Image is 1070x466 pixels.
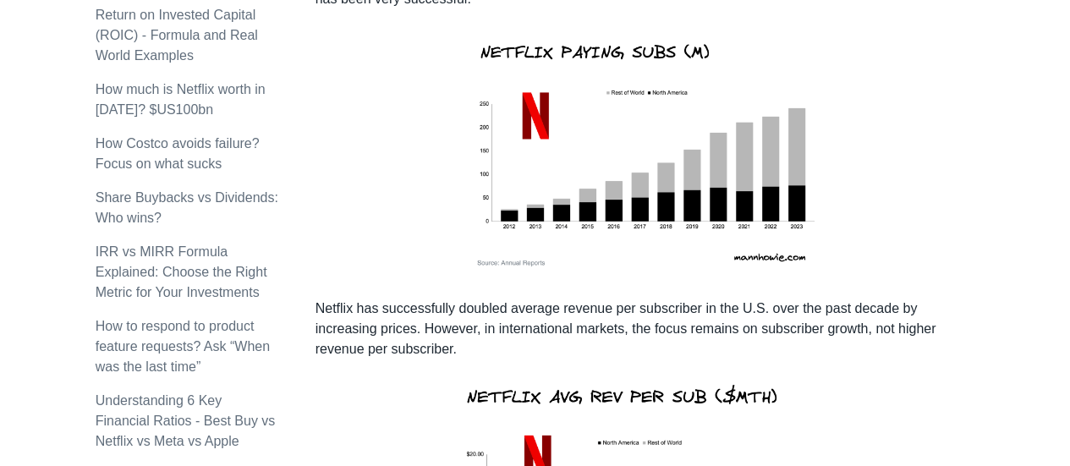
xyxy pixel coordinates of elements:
[316,299,975,359] p: Netflix has successfully doubled average revenue per subscriber in the U.S. over the past decade ...
[96,82,266,117] a: How much is Netflix worth in [DATE]? $US100bn
[96,8,258,63] a: Return on Invested Capital (ROIC) - Formula and Real World Examples
[96,190,278,225] a: Share Buybacks vs Dividends: Who wins?
[96,319,270,374] a: How to respond to product feature requests? Ask “When was the last time”
[96,393,276,448] a: Understanding 6 Key Financial Ratios - Best Buy vs Netflix vs Meta vs Apple
[96,136,260,171] a: How Costco avoids failure? Focus on what sucks
[453,23,836,285] img: netflix subs
[96,244,267,299] a: IRR vs MIRR Formula Explained: Choose the Right Metric for Your Investments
